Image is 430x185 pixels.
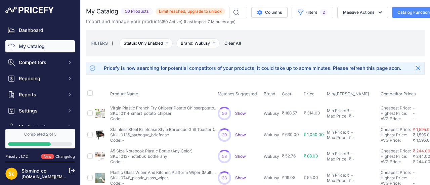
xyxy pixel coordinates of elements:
div: Highest Price: [381,175,413,181]
div: Highest Price: [381,111,413,116]
span: - [413,175,415,180]
div: Max Price: [327,178,347,183]
div: ₹ [347,130,350,135]
a: Show [235,175,246,180]
span: ₹ 1,050.00 [304,132,324,137]
button: Price [304,91,316,97]
span: Brand [264,91,275,96]
a: Show [235,111,246,116]
span: ₹ 55.00 [304,175,318,180]
div: Highest Price: [381,132,413,138]
small: FILTERS [91,41,108,46]
span: 50 Products [121,8,153,15]
span: - [413,111,415,116]
span: - [413,170,415,175]
button: Cost [282,91,293,97]
div: Min Price: [327,130,346,135]
span: - [413,105,415,110]
span: Repricing [19,75,63,82]
span: ₹ 19.08 [282,175,295,180]
span: 56 [222,111,227,116]
button: Settings [5,105,75,117]
p: Virgin Plastic French Fry Chipser Potato Chipserpotato Slicer With Container [110,105,218,111]
span: - [413,116,415,121]
div: Highest Price: [381,154,413,159]
button: Filters2 [292,7,333,18]
div: - [350,108,353,113]
p: SKU: 0125_barbeque_briefcase [110,132,218,138]
a: Show [235,132,246,137]
span: ( ) [162,19,182,24]
span: My Account [19,124,63,130]
div: ₹ [349,156,351,162]
button: Columns [251,7,288,18]
div: ₹ [347,108,350,113]
span: (Last import 7 Minutes ago) [184,19,235,24]
p: Import and manage your products [86,18,235,25]
a: SIxmind co [21,168,46,174]
div: - [351,135,354,140]
div: - [351,156,354,162]
div: Pricefy is now searching for potential competitors of your products; it could take up to some min... [104,65,401,72]
span: Min/[PERSON_NAME] [327,91,369,96]
a: Dashboard [5,24,75,36]
a: 50 Active [163,19,181,24]
span: Settings [19,107,63,114]
span: New [41,154,54,159]
p: Wukusy [264,111,279,116]
button: Massive Actions [337,7,388,18]
a: Completed 2 of 3 [5,129,75,148]
p: Code: - [110,138,218,143]
span: Product Name [110,91,138,96]
div: AVG Price: [381,159,413,165]
h2: My Catalog [86,7,118,16]
span: ₹ 88.00 [304,153,318,158]
span: Matches Suggested [218,91,257,96]
span: 58 [222,154,227,159]
p: Code: - [110,159,192,165]
span: ₹ 188.57 [282,110,297,115]
span: ₹ 314.00 [304,110,320,115]
div: - [350,173,353,178]
input: Search [229,7,247,18]
p: Wukusy [264,154,279,159]
small: | [108,41,117,45]
a: Cheapest Price: [381,170,411,175]
div: - [351,178,354,183]
p: SKU: 0114_smart_potato_chipser [110,111,218,116]
span: Status: Only Enabled [119,38,173,48]
p: SKU: 0137_notebuk_bottle_any [110,154,192,159]
span: Brand: Wukusy [176,38,220,48]
div: Pricefy v1.7.2 [5,154,28,159]
div: Min Price: [327,173,346,178]
a: Changelog [55,154,75,159]
p: Stainless Steel Briefcase Style Barbecue Grill Toaster (Medium Black) [110,127,218,132]
a: Show [235,154,246,159]
span: Competitor Prices [381,91,416,96]
button: Clear All [221,40,244,47]
span: Price [304,91,315,97]
div: ₹ [349,178,351,183]
div: - [350,130,353,135]
div: ₹ [349,113,351,119]
div: Min Price: [327,108,346,113]
div: Max Price: [327,135,347,140]
img: Pricefy Logo [5,7,54,13]
span: 33 [222,175,227,181]
div: Max Price: [327,113,347,119]
a: My Catalog [5,40,75,52]
button: Close [413,63,424,74]
div: ₹ [349,135,351,140]
span: 2 [320,9,328,16]
a: Cheapest Price: [381,105,411,110]
button: Reports [5,89,75,101]
span: Limit reached, upgrade to unlock [156,8,225,15]
button: Repricing [5,73,75,85]
div: Completed 2 of 3 [8,132,72,137]
button: My Account [5,121,75,133]
span: ₹ 52.76 [282,153,296,158]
